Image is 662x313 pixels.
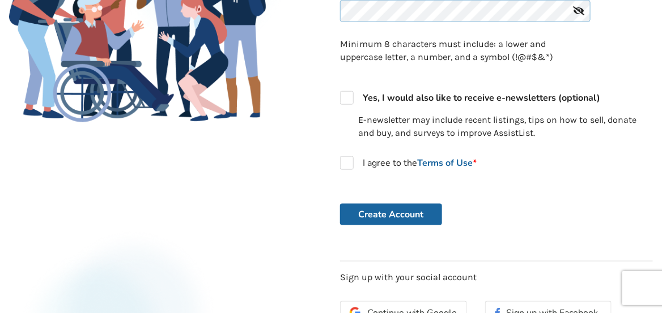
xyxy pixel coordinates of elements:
[340,38,591,64] p: Minimum 8 characters must include: a lower and uppercase letter, a number, and a symbol (!@#$&*)
[358,114,653,140] p: E-newsletter may include recent listings, tips on how to sell, donate and buy, and surveys to imp...
[340,204,442,225] button: Create Account
[363,92,600,104] strong: Yes, I would also like to receive e-newsletters (optional)
[417,157,477,169] a: Terms of Use*
[340,271,653,284] p: Sign up with your social account
[340,156,477,170] label: I agree to the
